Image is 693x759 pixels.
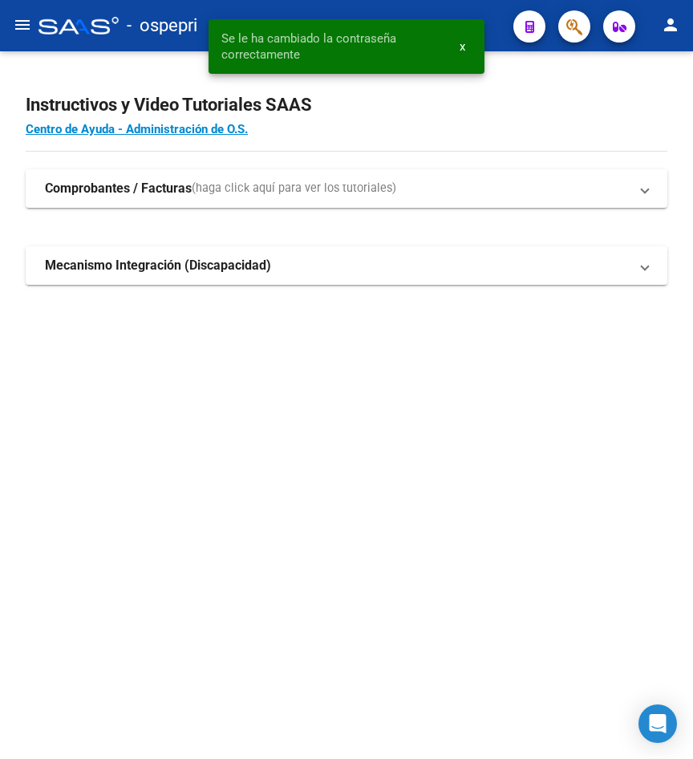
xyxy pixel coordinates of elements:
[45,180,192,197] strong: Comprobantes / Facturas
[26,90,667,120] h2: Instructivos y Video Tutoriales SAAS
[192,180,396,197] span: (haga click aquí para ver los tutoriales)
[26,122,248,136] a: Centro de Ayuda - Administración de O.S.
[45,257,271,274] strong: Mecanismo Integración (Discapacidad)
[26,246,667,285] mat-expansion-panel-header: Mecanismo Integración (Discapacidad)
[638,704,677,743] div: Open Intercom Messenger
[13,15,32,34] mat-icon: menu
[127,8,197,43] span: - ospepri
[221,30,440,63] span: Se le ha cambiado la contraseña correctamente
[661,15,680,34] mat-icon: person
[460,39,465,54] span: x
[26,169,667,208] mat-expansion-panel-header: Comprobantes / Facturas(haga click aquí para ver los tutoriales)
[447,32,478,61] button: x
